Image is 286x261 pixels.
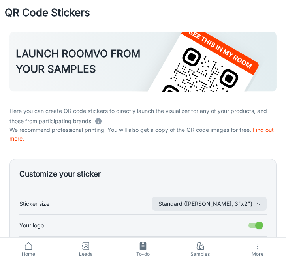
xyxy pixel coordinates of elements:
h1: QR Code Stickers [5,5,90,20]
span: Sticker size [19,199,49,208]
button: More [229,238,286,261]
a: Samples [171,238,229,261]
button: Sticker size [152,197,267,211]
p: We recommend professional printing. You will also get a copy of the QR code images for free. [9,126,277,143]
h5: Customize your sticker [19,169,267,180]
a: Leads [57,238,115,261]
a: To-do [115,238,172,261]
span: To-do [119,251,167,258]
span: Home [5,251,53,258]
span: Leads [62,251,110,258]
span: More [233,251,281,257]
span: Samples [176,251,224,258]
h3: LAUNCH ROOMVO FROM YOUR SAMPLES [16,46,140,77]
span: Your logo [19,221,44,230]
p: Here you can create QR code stickers to directly launch the visualizer for any of your products, ... [9,107,277,126]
